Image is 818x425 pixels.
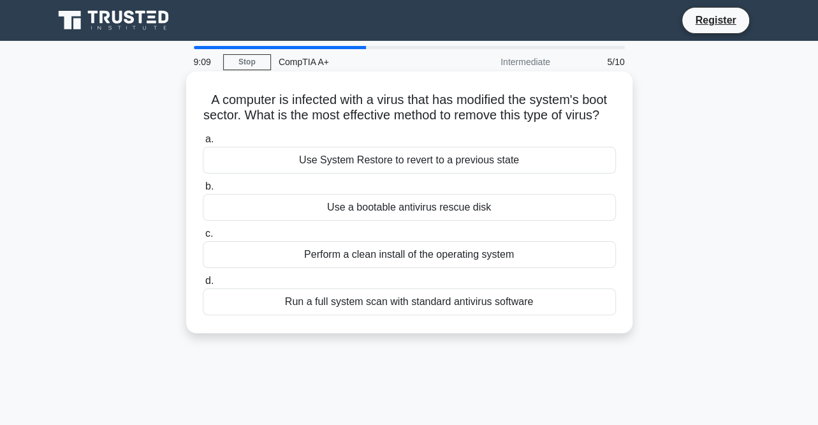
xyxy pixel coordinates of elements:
div: CompTIA A+ [271,49,446,75]
span: d. [205,275,214,286]
div: 5/10 [558,49,632,75]
a: Stop [223,54,271,70]
div: Run a full system scan with standard antivirus software [203,288,616,315]
div: Perform a clean install of the operating system [203,241,616,268]
h5: A computer is infected with a virus that has modified the system's boot sector. What is the most ... [201,92,617,124]
span: a. [205,133,214,144]
a: Register [687,12,743,28]
div: Intermediate [446,49,558,75]
span: b. [205,181,214,191]
div: 9:09 [186,49,223,75]
div: Use System Restore to revert to a previous state [203,147,616,174]
span: c. [205,228,213,239]
div: Use a bootable antivirus rescue disk [203,194,616,221]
